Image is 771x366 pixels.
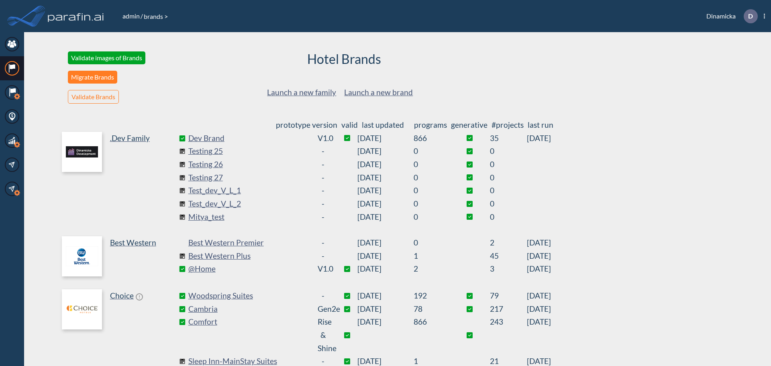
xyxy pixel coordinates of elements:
[318,145,328,158] div: -
[62,132,102,172] img: logo
[318,197,328,211] div: -
[414,120,447,129] span: programs
[188,303,309,316] a: Cambria
[490,197,527,211] sapn: 0
[357,236,414,249] span: [DATE]
[527,132,551,145] span: [DATE]
[179,162,185,168] img: comingSoon
[136,293,143,301] span: !
[179,253,185,259] img: comingSoon
[490,289,527,303] sapn: 79
[490,262,527,276] sapn: 3
[357,158,414,171] span: [DATE]
[188,249,309,263] a: Best Western Plus
[490,158,527,171] sapn: 0
[188,236,309,249] a: Best Western Premier
[188,158,309,171] a: Testing 26
[490,303,527,316] sapn: 217
[357,171,414,184] span: [DATE]
[492,120,524,129] span: #projects
[528,120,553,129] span: last run
[62,289,102,329] img: logo
[188,262,309,276] a: @Home
[344,88,413,97] a: Launch a new brand
[276,120,337,129] span: prototype version
[110,289,134,303] p: Choice
[414,145,450,158] sapn: 0
[267,88,336,97] a: Launch a new family
[188,289,309,303] a: Woodspring Suites
[318,303,328,316] div: Gen2e
[527,262,551,276] span: [DATE]
[188,171,309,184] a: Testing 27
[46,8,106,24] img: logo
[318,158,328,171] div: -
[62,236,182,276] a: Best Western
[527,315,551,355] span: [DATE]
[357,315,414,355] span: [DATE]
[490,236,527,249] sapn: 2
[179,214,185,220] img: comingSoon
[490,249,527,263] sapn: 45
[357,289,414,303] span: [DATE]
[414,132,450,145] sapn: 866
[694,9,765,23] div: Dinamicka
[357,211,414,224] span: [DATE]
[341,120,358,129] span: valid
[318,289,328,303] div: -
[357,262,414,276] span: [DATE]
[307,51,381,67] h2: Hotel Brands
[318,262,328,276] div: v1.0
[527,303,551,316] span: [DATE]
[490,171,527,184] sapn: 0
[414,197,450,211] sapn: 0
[179,148,185,154] img: comingSoon
[68,51,145,64] button: Validate images of Brands
[179,201,185,207] img: comingSoon
[188,315,309,355] a: Comfort
[490,211,527,224] sapn: 0
[318,236,328,249] div: -
[357,145,414,158] span: [DATE]
[188,211,309,224] a: Mitya_test
[179,188,185,194] img: comingSoon
[414,184,450,197] sapn: 0
[318,184,328,197] div: -
[62,236,102,276] img: logo
[188,197,309,211] a: Test_dev_V_L_2
[451,120,487,129] span: generative
[188,184,309,197] a: Test_dev_V_L_1
[318,132,328,145] div: v1.0
[122,11,143,21] li: /
[527,249,551,263] span: [DATE]
[414,315,450,355] sapn: 866
[143,12,169,20] span: brands >
[414,171,450,184] sapn: 0
[357,132,414,145] span: [DATE]
[414,289,450,303] sapn: 192
[490,132,527,145] sapn: 35
[414,262,450,276] sapn: 2
[490,315,527,355] sapn: 243
[318,171,328,184] div: -
[68,90,119,104] button: Validate Brands
[318,211,328,224] div: -
[357,303,414,316] span: [DATE]
[357,184,414,197] span: [DATE]
[68,71,117,84] button: Migrate Brands
[110,132,150,145] p: .Dev Family
[490,184,527,197] sapn: 0
[122,12,141,20] a: admin
[748,12,753,20] p: D
[179,175,185,181] img: comingSoon
[188,145,309,158] a: Testing 25
[357,249,414,263] span: [DATE]
[318,249,328,263] div: -
[62,132,182,223] a: .Dev Family
[414,303,450,316] sapn: 78
[414,236,450,249] sapn: 0
[357,197,414,211] span: [DATE]
[362,120,404,129] span: last updated
[188,132,309,145] a: Dev Brand
[527,236,551,249] span: [DATE]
